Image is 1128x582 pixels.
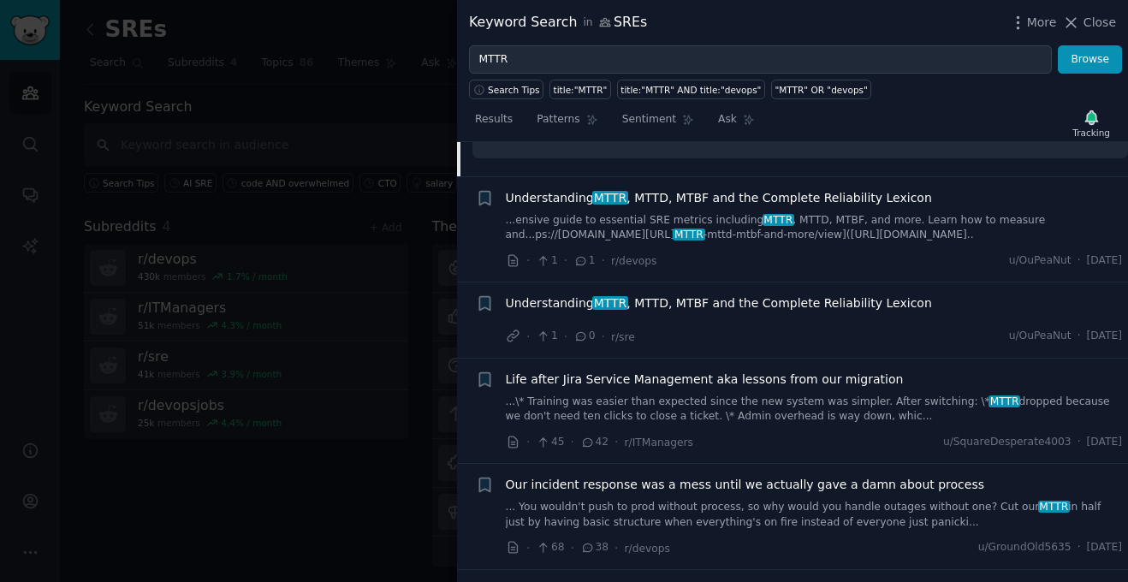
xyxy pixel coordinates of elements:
[580,540,609,555] span: 38
[1009,253,1072,269] span: u/OuPeaNut
[526,252,530,270] span: ·
[1078,540,1081,555] span: ·
[614,433,618,451] span: ·
[771,80,871,99] a: "MTTR" OR "devops"
[617,80,765,99] a: title:"MTTR" AND title:"devops"
[531,106,603,141] a: Patterns
[592,296,628,310] span: MTTR
[469,106,519,141] a: Results
[1087,329,1122,344] span: [DATE]
[488,84,540,96] span: Search Tips
[1038,501,1070,513] span: MTTR
[1058,45,1122,74] button: Browse
[549,80,611,99] a: title:"MTTR"
[611,331,635,343] span: r/sre
[571,539,574,557] span: ·
[602,328,605,346] span: ·
[583,15,592,31] span: in
[554,84,608,96] div: title:"MTTR"
[564,252,567,270] span: ·
[469,80,543,99] button: Search Tips
[614,539,618,557] span: ·
[1009,14,1057,32] button: More
[506,371,904,389] a: Life after Jira Service Management aka lessons from our migration
[526,539,530,557] span: ·
[1072,127,1110,139] div: Tracking
[536,329,557,344] span: 1
[611,255,656,267] span: r/devops
[537,112,579,128] span: Patterns
[943,435,1072,450] span: u/SquareDesperate4003
[718,112,737,128] span: Ask
[1087,435,1122,450] span: [DATE]
[506,213,1123,243] a: ...ensive guide to essential SRE metrics includingMTTR, MTTD, MTBF, and more. Learn how to measur...
[469,12,647,33] div: Keyword Search SREs
[673,229,704,241] span: MTTR
[775,84,867,96] div: "MTTR" OR "devops"
[625,543,670,555] span: r/devops
[620,84,761,96] div: title:"MTTR" AND title:"devops"
[1078,253,1081,269] span: ·
[1009,329,1072,344] span: u/OuPeaNut
[506,294,932,312] a: UnderstandingMTTR, MTTD, MTBF and the Complete Reliability Lexicon
[536,253,557,269] span: 1
[506,395,1123,425] a: ...\* Training was easier than expected since the new system was simpler. After switching: \*MTTR...
[712,106,761,141] a: Ask
[763,214,794,226] span: MTTR
[469,45,1052,74] input: Try a keyword related to your business
[622,112,676,128] span: Sentiment
[602,252,605,270] span: ·
[1083,14,1116,32] span: Close
[1062,14,1116,32] button: Close
[1027,14,1057,32] span: More
[506,294,932,312] span: Understanding , MTTD, MTBF and the Complete Reliability Lexicon
[526,433,530,451] span: ·
[526,328,530,346] span: ·
[592,191,628,205] span: MTTR
[978,540,1072,555] span: u/GroundOld5635
[506,476,985,494] a: Our incident response was a mess until we actually gave a damn about process
[564,328,567,346] span: ·
[988,395,1020,407] span: MTTR
[475,112,513,128] span: Results
[1078,435,1081,450] span: ·
[573,253,595,269] span: 1
[1066,105,1116,141] button: Tracking
[1078,329,1081,344] span: ·
[580,435,609,450] span: 42
[616,106,700,141] a: Sentiment
[536,435,564,450] span: 45
[506,189,932,207] a: UnderstandingMTTR, MTTD, MTBF and the Complete Reliability Lexicon
[536,540,564,555] span: 68
[1087,540,1122,555] span: [DATE]
[1087,253,1122,269] span: [DATE]
[506,189,932,207] span: Understanding , MTTD, MTBF and the Complete Reliability Lexicon
[573,329,595,344] span: 0
[571,433,574,451] span: ·
[506,500,1123,530] a: ... You wouldn't push to prod without process, so why would you handle outages without one? Cut o...
[625,436,693,448] span: r/ITManagers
